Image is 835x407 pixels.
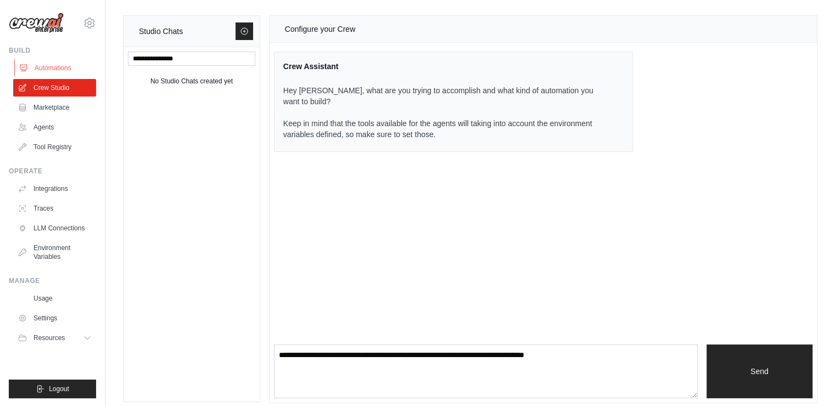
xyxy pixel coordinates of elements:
[9,276,96,285] div: Manage
[9,13,64,33] img: Logo
[49,385,69,393] span: Logout
[13,79,96,97] a: Crew Studio
[13,309,96,327] a: Settings
[9,46,96,55] div: Build
[283,61,610,72] div: Crew Assistant
[9,380,96,398] button: Logout
[14,59,97,77] a: Automations
[13,180,96,197] a: Integrations
[13,329,96,347] button: Resources
[13,99,96,116] a: Marketplace
[13,290,96,307] a: Usage
[707,344,812,398] button: Send
[285,22,355,36] div: Configure your Crew
[283,85,610,140] p: Hey [PERSON_NAME], what are you trying to accomplish and what kind of automation you want to buil...
[9,167,96,176] div: Operate
[150,75,233,88] div: No Studio Chats created yet
[33,333,65,342] span: Resources
[13,200,96,217] a: Traces
[139,25,183,38] div: Studio Chats
[13,138,96,156] a: Tool Registry
[13,219,96,237] a: LLM Connections
[13,239,96,265] a: Environment Variables
[13,118,96,136] a: Agents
